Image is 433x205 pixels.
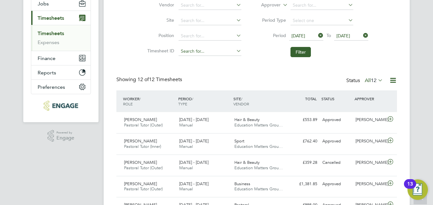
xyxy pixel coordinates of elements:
[145,48,174,54] label: Timesheet ID
[31,65,91,80] button: Reports
[233,101,249,106] span: VENDOR
[257,17,286,23] label: Period Type
[137,76,149,83] span: 12 of
[353,115,386,125] div: [PERSON_NAME]
[178,101,187,106] span: TYPE
[179,138,209,144] span: [DATE] - [DATE]
[179,144,193,149] span: Manual
[124,186,163,192] span: Pastoral Tutor (Outer)
[124,165,163,171] span: Pastoral Tutor (Outer)
[336,33,350,39] span: [DATE]
[139,96,141,101] span: /
[56,130,74,135] span: Powered by
[124,181,157,186] span: [PERSON_NAME]
[365,77,383,84] label: All
[346,76,384,85] div: Status
[179,16,241,25] input: Search for...
[407,184,413,192] div: 13
[353,136,386,147] div: [PERSON_NAME]
[44,101,78,111] img: educationmattersgroup-logo-retina.png
[353,93,386,104] div: APPROVER
[320,179,353,189] div: Approved
[38,70,56,76] span: Reports
[291,33,305,39] span: [DATE]
[232,93,287,110] div: SITE
[287,179,320,189] div: £1,381.85
[179,160,209,165] span: [DATE] - [DATE]
[38,30,64,36] a: Timesheets
[290,47,311,57] button: Filter
[234,122,283,128] span: Education Matters Grou…
[38,15,64,21] span: Timesheets
[145,33,174,38] label: Position
[31,11,91,25] button: Timesheets
[38,1,49,7] span: Jobs
[124,160,157,165] span: [PERSON_NAME]
[38,39,59,45] a: Expenses
[353,157,386,168] div: [PERSON_NAME]
[234,144,283,149] span: Education Matters Grou…
[320,115,353,125] div: Approved
[116,76,183,83] div: Showing
[179,1,241,10] input: Search for...
[287,136,320,147] div: £762.40
[407,179,428,200] button: Open Resource Center, 13 new notifications
[124,144,161,149] span: Pastoral Tutor (Inner)
[179,117,209,122] span: [DATE] - [DATE]
[192,96,193,101] span: /
[320,157,353,168] div: Cancelled
[179,165,193,171] span: Manual
[234,138,244,144] span: Sport
[121,93,177,110] div: WORKER
[179,122,193,128] span: Manual
[179,186,193,192] span: Manual
[179,181,209,186] span: [DATE] - [DATE]
[177,93,232,110] div: PERIOD
[257,33,286,38] label: Period
[371,77,377,84] span: 12
[252,2,281,8] label: Approver
[124,117,157,122] span: [PERSON_NAME]
[234,165,283,171] span: Education Matters Grou…
[31,80,91,94] button: Preferences
[48,130,75,142] a: Powered byEngage
[124,138,157,144] span: [PERSON_NAME]
[241,96,242,101] span: /
[137,76,182,83] span: 12 Timesheets
[290,16,353,25] input: Select one
[145,2,174,8] label: Vendor
[124,122,163,128] span: Pastoral Tutor (Outer)
[290,1,353,10] input: Search for...
[320,136,353,147] div: Approved
[353,179,386,189] div: [PERSON_NAME]
[234,160,260,165] span: Hair & Beauty
[38,55,55,61] span: Finance
[234,117,260,122] span: Hair & Beauty
[31,25,91,51] div: Timesheets
[234,186,283,192] span: Education Matters Grou…
[31,101,91,111] a: Go to home page
[38,84,65,90] span: Preferences
[305,96,317,101] span: TOTAL
[234,181,250,186] span: Business
[320,93,353,104] div: STATUS
[123,101,133,106] span: ROLE
[145,17,174,23] label: Site
[179,47,241,56] input: Search for...
[287,157,320,168] div: £359.28
[325,31,333,40] span: To
[56,135,74,141] span: Engage
[287,115,320,125] div: £553.89
[31,51,91,65] button: Finance
[179,32,241,41] input: Search for...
